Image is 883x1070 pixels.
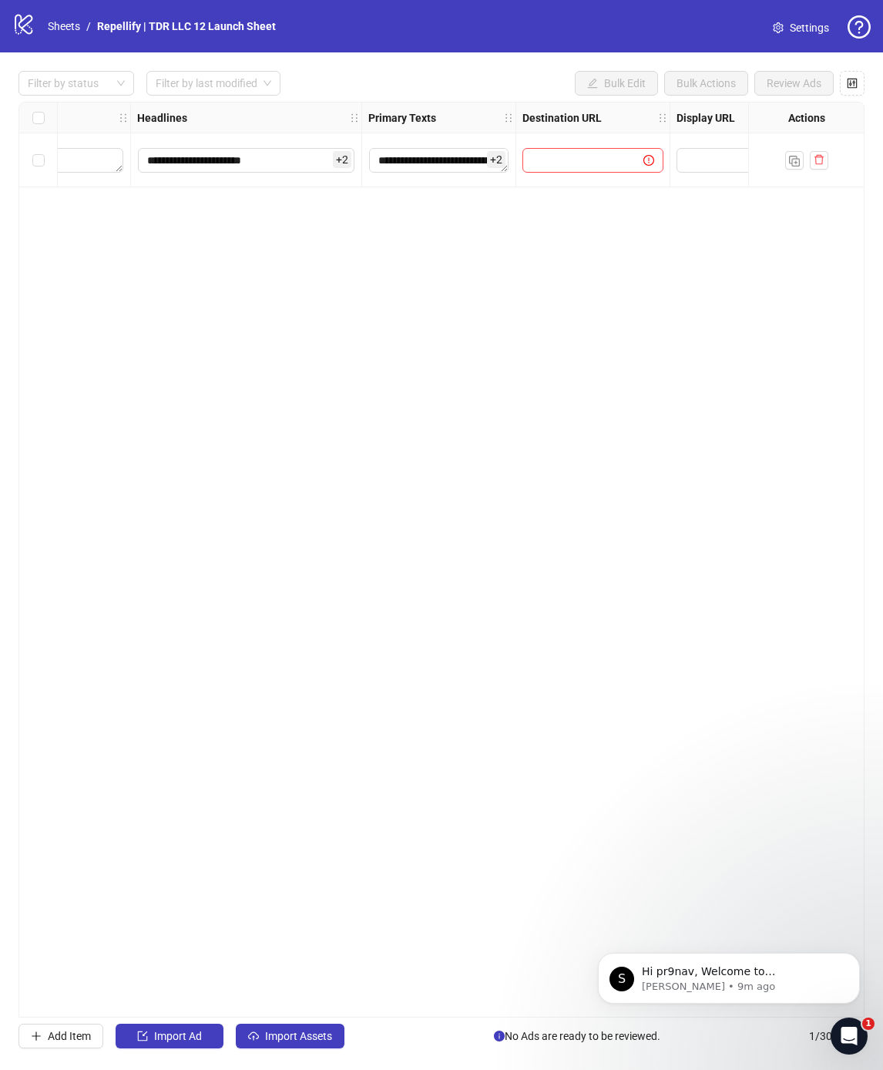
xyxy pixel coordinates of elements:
[129,113,139,123] span: holder
[643,155,654,166] span: exclamation-circle
[773,22,784,33] span: setting
[137,1031,148,1041] span: import
[48,1030,91,1042] span: Add Item
[503,113,514,123] span: holder
[668,113,679,123] span: holder
[358,103,361,133] div: Resize Headlines column
[754,71,834,96] button: Review Ads
[45,18,83,35] a: Sheets
[126,103,130,133] div: Resize Descriptions column
[666,103,670,133] div: Resize Destination URL column
[494,1031,505,1041] span: info-circle
[831,1018,868,1055] iframe: Intercom live chat
[236,1024,344,1048] button: Import Assets
[522,109,602,126] strong: Destination URL
[789,156,800,167] img: Duplicate
[575,920,883,1028] iframe: Intercom notifications message
[848,15,871,39] span: question-circle
[840,71,865,96] button: Configure table settings
[265,1030,332,1042] span: Import Assets
[814,154,824,165] span: delete
[664,71,748,96] button: Bulk Actions
[760,15,841,40] a: Settings
[19,133,58,187] div: Select row 1
[494,1028,660,1045] span: No Ads are ready to be reviewed.
[487,151,505,168] span: + 2
[677,109,735,126] strong: Display URL
[19,103,58,133] div: Select all rows
[657,113,668,123] span: holder
[349,113,360,123] span: holder
[575,71,658,96] button: Bulk Edit
[514,113,525,123] span: holder
[18,1024,103,1048] button: Add Item
[360,113,371,123] span: holder
[31,1031,42,1041] span: plus
[118,113,129,123] span: holder
[94,18,279,35] a: Repellify | TDR LLC 12 Launch Sheet
[809,1028,865,1045] span: 1 / 300 items
[512,103,515,133] div: Resize Primary Texts column
[154,1030,202,1042] span: Import Ad
[785,151,804,170] button: Duplicate
[788,109,825,126] strong: Actions
[137,109,187,126] strong: Headlines
[86,18,91,35] li: /
[368,147,509,173] div: Edit values
[333,151,351,168] span: + 2
[248,1031,259,1041] span: cloud-upload
[790,19,829,36] span: Settings
[368,109,436,126] strong: Primary Texts
[847,78,858,89] span: control
[137,147,355,173] div: Edit values
[116,1024,223,1048] button: Import Ad
[862,1018,875,1030] span: 1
